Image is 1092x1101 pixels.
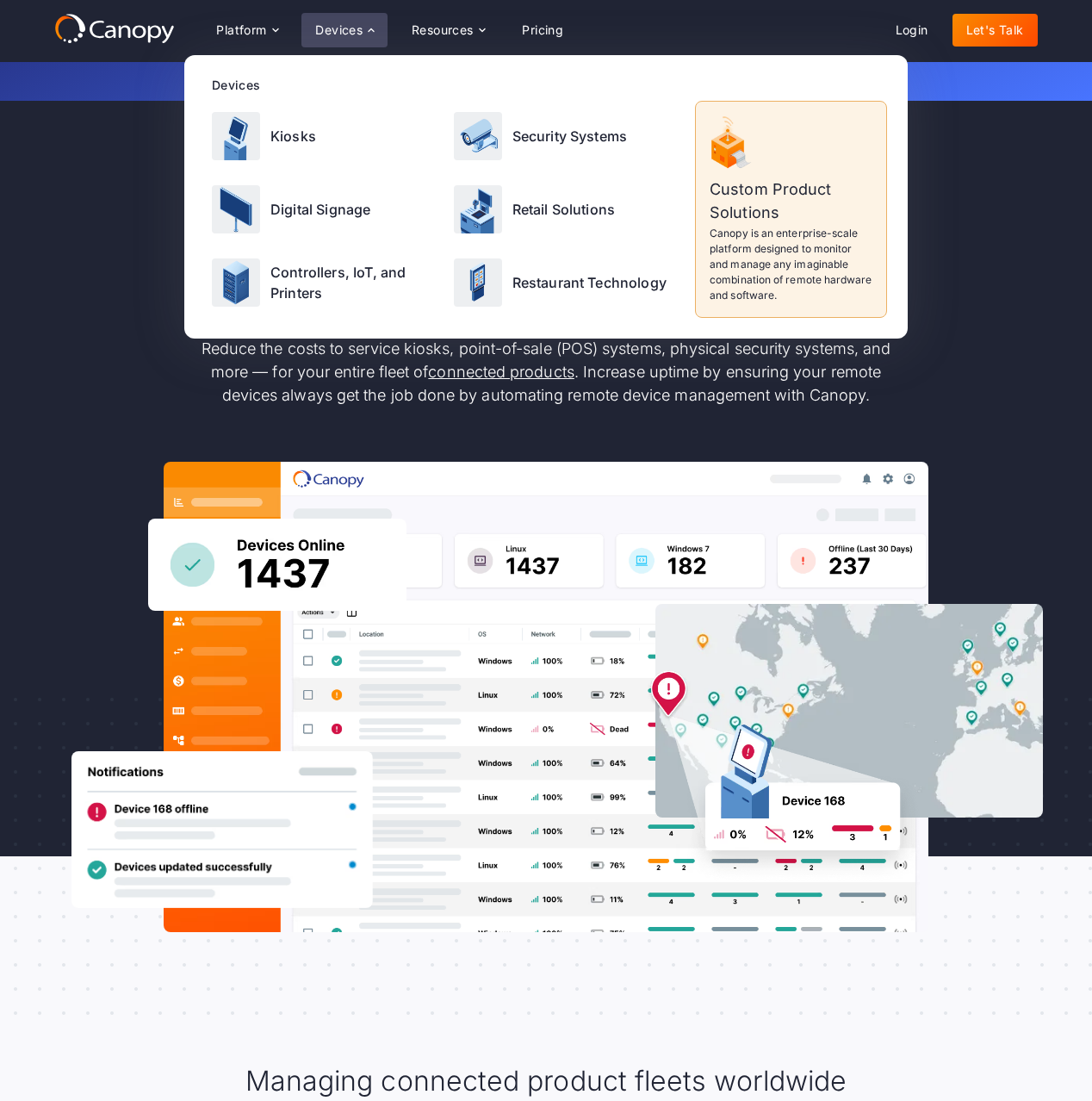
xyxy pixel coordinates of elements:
[184,55,908,339] nav: Devices
[512,272,667,293] p: Restaurant Technology
[270,262,437,303] p: Controllers, IoT, and Printers
[301,13,388,47] div: Devices
[398,13,498,47] div: Resources
[695,101,887,318] a: Custom Product SolutionsCanopy is an enterprise-scale platform designed to monitor and manage any...
[512,126,628,146] p: Security Systems
[202,13,291,47] div: Platform
[216,24,266,36] div: Platform
[412,24,474,36] div: Resources
[205,101,444,171] a: Kiosks
[882,14,942,47] a: Login
[184,337,908,407] p: Reduce the costs to service kiosks, point-of-sale (POS) systems, physical security systems, and m...
[212,76,887,94] div: Devices
[205,174,444,244] a: Digital Signage
[447,101,686,171] a: Security Systems
[428,363,574,381] a: connected products
[447,248,686,318] a: Restaurant Technology
[205,248,444,318] a: Controllers, IoT, and Printers
[315,24,363,36] div: Devices
[270,199,370,220] p: Digital Signage
[447,174,686,244] a: Retail Solutions
[952,14,1038,47] a: Let's Talk
[512,199,616,220] p: Retail Solutions
[710,177,872,224] p: Custom Product Solutions
[508,14,577,47] a: Pricing
[245,1063,847,1099] h2: Managing connected product fleets worldwide
[124,72,968,90] p: Get
[270,126,316,146] p: Kiosks
[710,226,872,303] p: Canopy is an enterprise-scale platform designed to monitor and manage any imaginable combination ...
[148,519,406,611] img: Canopy sees how many devices are online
